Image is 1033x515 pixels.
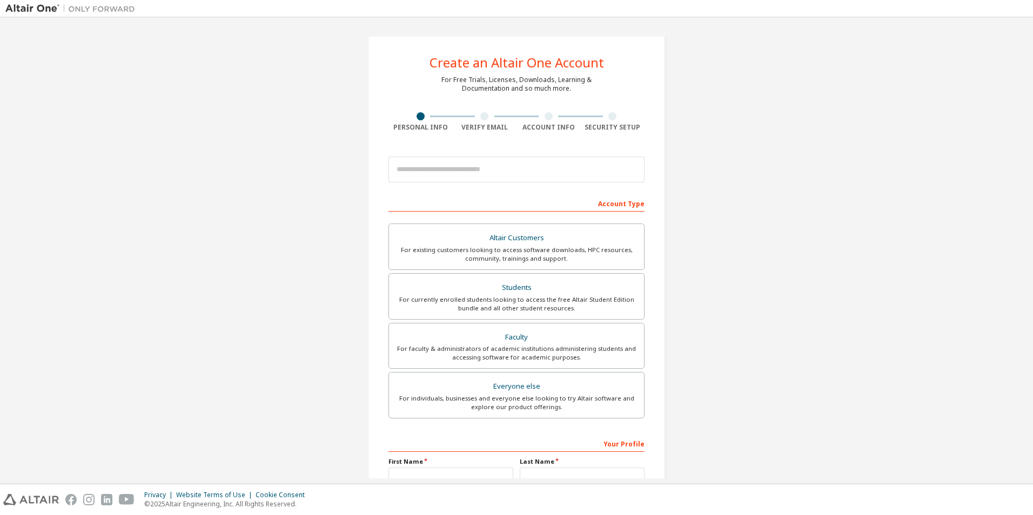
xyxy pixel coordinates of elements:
img: facebook.svg [65,494,77,505]
img: youtube.svg [119,494,135,505]
div: For Free Trials, Licenses, Downloads, Learning & Documentation and so much more. [441,76,592,93]
div: Altair Customers [395,231,638,246]
img: instagram.svg [83,494,95,505]
div: Security Setup [581,123,645,132]
div: Faculty [395,330,638,345]
div: Cookie Consent [256,491,311,499]
div: For currently enrolled students looking to access the free Altair Student Edition bundle and all ... [395,295,638,313]
div: Account Type [388,194,645,212]
div: Personal Info [388,123,453,132]
div: For existing customers looking to access software downloads, HPC resources, community, trainings ... [395,246,638,263]
div: Students [395,280,638,295]
div: Create an Altair One Account [430,56,604,69]
label: Last Name [520,457,645,466]
img: altair_logo.svg [3,494,59,505]
div: Everyone else [395,379,638,394]
div: Privacy [144,491,176,499]
div: Your Profile [388,435,645,452]
div: Verify Email [453,123,517,132]
div: For faculty & administrators of academic institutions administering students and accessing softwa... [395,344,638,362]
img: Altair One [5,3,140,14]
p: © 2025 Altair Engineering, Inc. All Rights Reserved. [144,499,311,509]
div: For individuals, businesses and everyone else looking to try Altair software and explore our prod... [395,394,638,411]
label: First Name [388,457,513,466]
img: linkedin.svg [101,494,112,505]
div: Website Terms of Use [176,491,256,499]
div: Account Info [516,123,581,132]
